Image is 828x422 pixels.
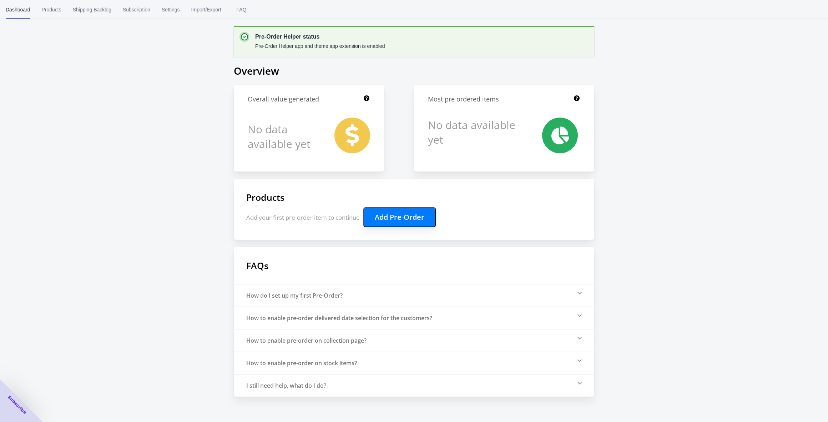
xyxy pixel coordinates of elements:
[428,118,517,147] h1: No data available yet
[42,0,61,19] span: Products
[191,0,221,19] span: Import/Export
[73,0,111,19] span: Shipping Backlog
[255,33,385,41] p: Pre-Order Helper status
[123,0,150,19] span: Subscription
[248,118,319,155] h1: No data available yet
[6,0,30,19] span: Dashboard
[255,43,385,50] p: Pre-Order Helper app and theme app extension is enabled
[246,191,582,203] h1: Products
[234,64,594,78] h1: Overview
[246,337,367,344] div: How to enable pre-order on collection page?
[233,0,251,19] span: FAQ
[6,394,28,416] span: Subscribe
[162,0,180,19] span: Settings
[246,314,432,322] div: How to enable pre-order delivered date selection for the customers?
[246,207,582,227] p: Add your first pre-order item to continue
[363,207,436,227] button: Add Pre-Order
[246,382,326,389] div: I still need help, what do I do?
[246,292,343,299] div: How do I set up my first Pre-Order?
[248,95,319,104] h1: Overall value generated
[234,247,594,284] h1: FAQs
[246,359,357,367] div: How to enable pre-order on stock items?
[428,95,499,104] h1: Most pre ordered items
